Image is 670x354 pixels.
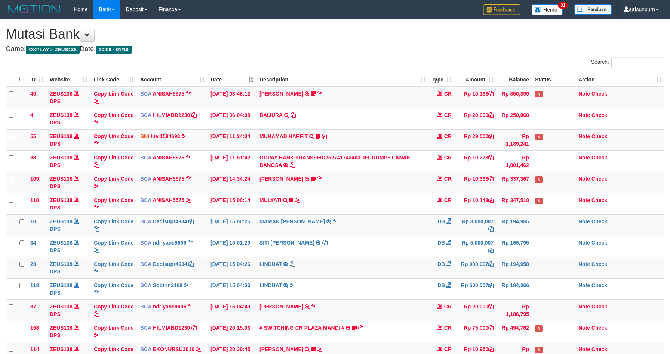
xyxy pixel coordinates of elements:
[191,325,197,331] a: Copy HILMIABD1230 to clipboard
[611,57,664,68] input: Search:
[497,87,532,108] td: Rp 850,399
[208,129,256,150] td: [DATE] 11:24:34
[497,72,532,87] th: Balance
[91,72,137,87] th: Link Code: activate to sort column ascending
[140,261,151,267] span: BCA
[488,247,494,253] a: Copy Rp 5,000,007 to clipboard
[94,91,134,104] a: Copy Link Code
[140,112,151,118] span: BCA
[488,282,494,288] a: Copy Rp 600,007 to clipboard
[153,261,187,267] a: Dedisupr4934
[47,172,91,193] td: DPS
[488,176,494,182] a: Copy Rp 10,333 to clipboard
[259,155,411,168] a: GOPAY BANK TRANSFEID2527417434031IFUDOMPET ANAK BANGSA
[259,112,283,118] a: BAIJURA
[50,261,73,267] a: ZEUS138
[488,226,494,232] a: Copy Rp 3,000,007 to clipboard
[259,304,303,310] a: [PERSON_NAME]
[50,133,73,139] a: ZEUS138
[558,2,568,9] span: 31
[30,304,36,310] span: 37
[47,87,91,108] td: DPS
[186,197,191,203] a: Copy ANISAH5575 to clipboard
[291,112,296,118] a: Copy BAIJURA to clipboard
[153,197,184,203] a: ANISAH5575
[591,282,607,288] a: Check
[428,72,455,87] th: Type: activate to sort column ascending
[575,72,664,87] th: Action: activate to sort column ascending
[208,87,256,108] td: [DATE] 03:46:12
[259,282,282,288] a: LINDUAT
[259,346,303,352] a: [PERSON_NAME]
[497,236,532,257] td: Rp 166,795
[153,282,182,288] a: Sobirin2169
[208,150,256,172] td: [DATE] 11:51:42
[184,282,189,288] a: Copy Sobirin2169 to clipboard
[47,278,91,299] td: DPS
[94,240,134,253] a: Copy Link Code
[94,261,134,274] a: Copy Link Code
[188,261,194,267] a: Copy Dedisupr4934 to clipboard
[153,304,187,310] a: ndriyans9696
[50,197,73,203] a: ZEUS138
[591,197,607,203] a: Check
[488,197,494,203] a: Copy Rp 10,143 to clipboard
[6,27,664,42] h1: Mutasi Bank
[208,108,256,129] td: [DATE] 06:04:08
[591,176,607,182] a: Check
[208,299,256,321] td: [DATE] 15:04:49
[578,282,590,288] a: Note
[153,155,184,161] a: ANISAH5575
[455,129,497,150] td: Rp 29,000
[140,91,151,97] span: BCA
[578,91,590,97] a: Note
[322,133,327,139] a: Copy MUHAMAD HARFIT to clipboard
[497,150,532,172] td: Rp 1,001,462
[208,278,256,299] td: [DATE] 15:04:33
[50,155,73,161] a: ZEUS138
[153,176,184,182] a: ANISAH5575
[488,325,494,331] a: Copy Rp 75,000 to clipboard
[30,176,39,182] span: 109
[47,108,91,129] td: DPS
[153,218,187,224] a: Dedisupr4934
[47,236,91,257] td: DPS
[30,325,39,331] span: 158
[455,108,497,129] td: Rp 20,000
[497,108,532,129] td: Rp 250,860
[497,129,532,150] td: Rp 1,189,241
[455,257,497,278] td: Rp 900,007
[47,257,91,278] td: DPS
[47,299,91,321] td: DPS
[208,72,256,87] th: Date: activate to sort column descending
[30,91,36,97] span: 49
[259,325,344,331] a: # SWITCHING CR PLAZA MANDI #
[259,218,325,224] a: MAMAN [PERSON_NAME]
[208,172,256,193] td: [DATE] 14:34:24
[578,155,590,161] a: Note
[186,176,191,182] a: Copy ANISAH5575 to clipboard
[532,4,563,15] img: Button%20Memo.svg
[30,218,36,224] span: 18
[208,236,256,257] td: [DATE] 15:01:29
[591,304,607,310] a: Check
[497,172,532,193] td: Rp 337,367
[455,321,497,342] td: Rp 75,000
[188,240,193,246] a: Copy ndriyans9696 to clipboard
[295,197,300,203] a: Copy MULYATI to clipboard
[437,282,445,288] span: DB
[47,72,91,87] th: Website: activate to sort column ascending
[94,176,134,189] a: Copy Link Code
[488,133,494,139] a: Copy Rp 29,000 to clipboard
[488,261,494,267] a: Copy Rp 900,007 to clipboard
[140,304,151,310] span: BCA
[50,91,73,97] a: ZEUS138
[30,155,36,161] span: 88
[591,346,607,352] a: Check
[140,133,149,139] span: BNI
[186,155,191,161] a: Copy ANISAH5575 to clipboard
[437,218,445,224] span: DB
[259,261,282,267] a: LINDUAT
[96,46,132,54] span: 30/09 - 01/10
[591,261,607,267] a: Check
